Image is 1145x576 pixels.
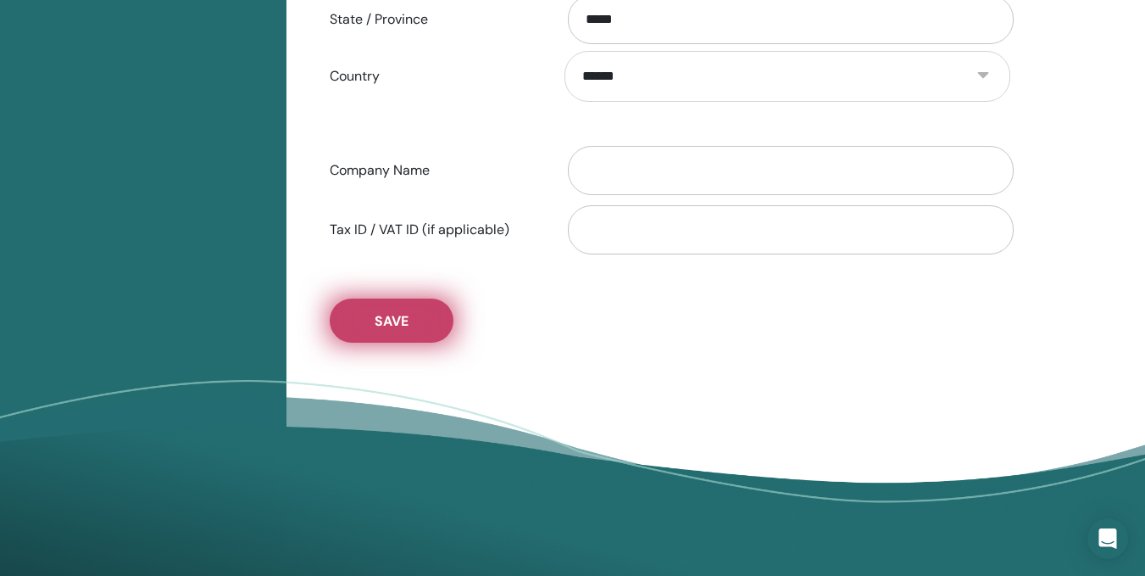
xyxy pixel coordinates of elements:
label: Tax ID / VAT ID (if applicable) [317,214,553,246]
label: Country [317,60,553,92]
button: Save [330,299,453,343]
span: Save [375,312,409,330]
div: Open Intercom Messenger [1087,518,1128,559]
label: State / Province [317,3,553,36]
label: Company Name [317,154,553,187]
